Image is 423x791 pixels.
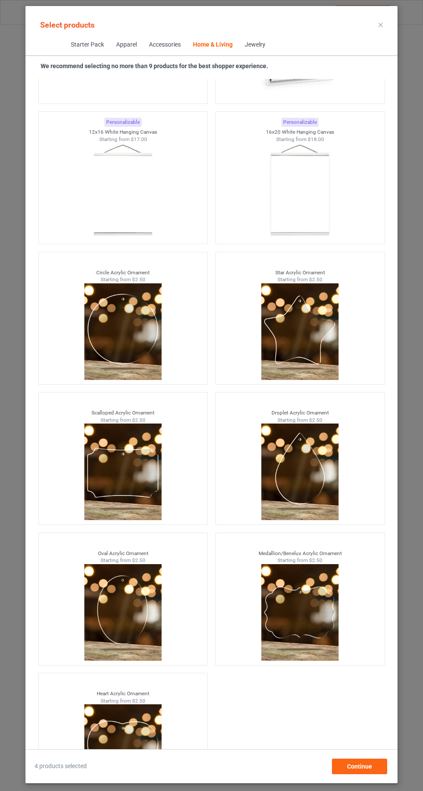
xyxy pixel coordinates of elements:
[132,557,145,563] span: $2.50
[216,557,385,564] div: Starting from
[130,136,147,142] span: $17.00
[193,41,232,49] div: Home & Living
[216,269,385,276] div: Star Acrylic Ornament
[39,276,208,283] div: Starting from
[216,409,385,417] div: Droplet Acrylic Ornament
[308,136,324,142] span: $18.00
[64,35,110,55] span: Starter Pack
[39,136,208,143] div: Starting from
[261,143,338,239] img: regular.jpg
[261,283,338,380] img: star-thumbnail.png
[309,417,322,423] span: $2.50
[148,41,180,49] div: Accessories
[84,564,161,661] img: oval-thumbnail.png
[35,762,87,771] span: 4 products selected
[39,269,208,276] div: Circle Acrylic Ornament
[216,417,385,424] div: Starting from
[84,424,161,520] img: scalloped-thumbnail.png
[309,557,322,563] span: $2.50
[39,417,208,424] div: Starting from
[132,417,145,423] span: $2.50
[216,136,385,143] div: Starting from
[216,129,385,136] div: 16x20 White Hanging Canvas
[39,550,208,557] div: Oval Acrylic Ornament
[347,763,372,770] span: Continue
[41,63,268,69] strong: We recommend selecting no more than 9 products for the best shopper experience.
[281,118,319,127] div: Personalizable
[132,276,145,282] span: $2.50
[309,276,322,282] span: $2.50
[39,409,208,417] div: Scalloped Acrylic Ornament
[261,564,338,661] img: medallion-thumbnail.png
[261,424,338,520] img: drop-thumbnail.png
[216,276,385,283] div: Starting from
[216,550,385,557] div: Medallion/Benelux Acrylic Ornament
[39,690,208,697] div: Heart Acrylic Ornament
[332,759,387,774] div: Continue
[116,41,136,49] div: Apparel
[244,41,265,49] div: Jewelry
[84,143,161,239] img: regular.jpg
[39,557,208,564] div: Starting from
[40,20,95,29] span: Select products
[104,118,142,127] div: Personalizable
[132,698,145,704] span: $2.50
[39,129,208,136] div: 12x16 White Hanging Canvas
[39,697,208,705] div: Starting from
[84,283,161,380] img: circle-thumbnail.png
